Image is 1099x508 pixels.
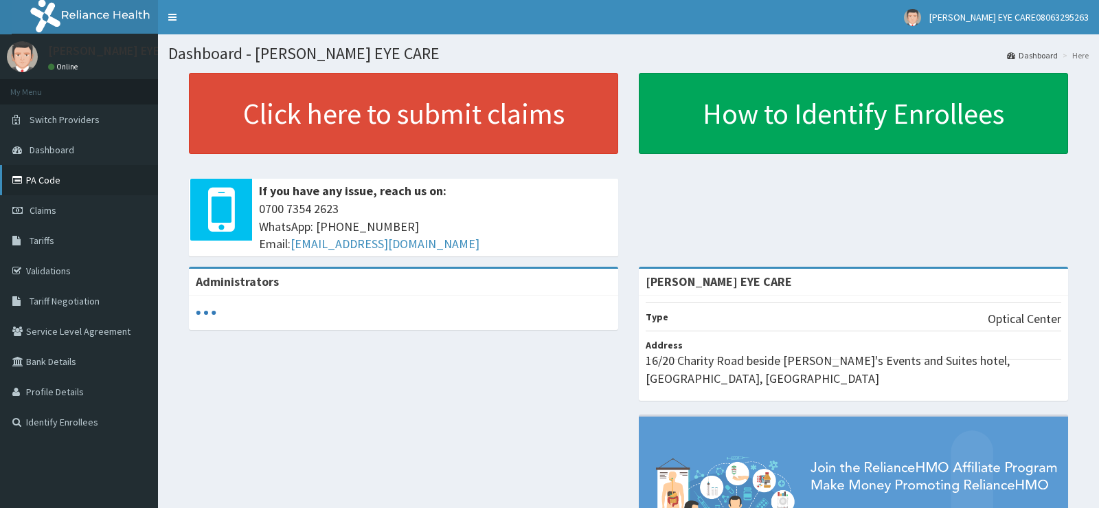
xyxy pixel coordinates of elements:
[646,339,683,351] b: Address
[30,295,100,307] span: Tariff Negotiation
[646,274,792,289] strong: [PERSON_NAME] EYE CARE
[259,200,611,253] span: 0700 7354 2623 WhatsApp: [PHONE_NUMBER] Email:
[196,302,216,323] svg: audio-loading
[291,236,479,252] a: [EMAIL_ADDRESS][DOMAIN_NAME]
[1007,49,1058,61] a: Dashboard
[196,274,279,289] b: Administrators
[639,73,1068,154] a: How to Identify Enrollees
[189,73,618,154] a: Click here to submit claims
[988,310,1061,328] p: Optical Center
[30,234,54,247] span: Tariffs
[48,45,257,57] p: [PERSON_NAME] EYE CARE08063295263
[48,62,81,71] a: Online
[1059,49,1089,61] li: Here
[646,352,1061,387] p: 16/20 Charity Road beside [PERSON_NAME]'s Events and Suites hotel, [GEOGRAPHIC_DATA], [GEOGRAPHIC...
[168,45,1089,63] h1: Dashboard - [PERSON_NAME] EYE CARE
[7,41,38,72] img: User Image
[30,204,56,217] span: Claims
[30,113,100,126] span: Switch Providers
[929,11,1089,23] span: [PERSON_NAME] EYE CARE08063295263
[646,311,668,323] b: Type
[30,144,74,156] span: Dashboard
[904,9,921,26] img: User Image
[259,183,446,199] b: If you have any issue, reach us on:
